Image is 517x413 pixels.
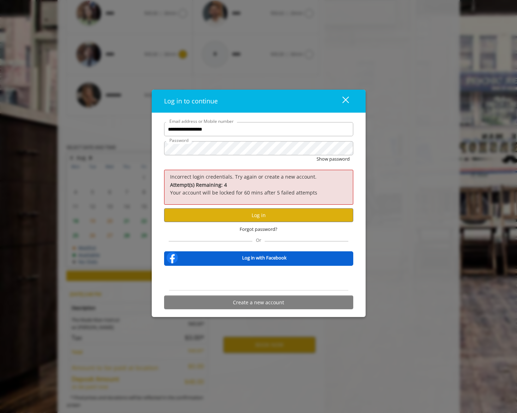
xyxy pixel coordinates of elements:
[334,96,348,107] div: close dialog
[252,237,265,243] span: Or
[242,254,287,262] b: Log in with Facebook
[170,173,317,180] span: Incorrect login credentials. Try again or create a new account.
[166,137,192,144] label: Password
[170,181,347,197] p: Your account will be locked for 60 mins after 5 failed attempts
[170,181,227,188] b: Attempt(s) Remaining: 4
[166,118,237,125] label: Email address or Mobile number
[164,97,218,105] span: Log in to continue
[164,295,353,309] button: Create a new account
[164,208,353,222] button: Log in
[317,155,350,163] button: Show password
[164,122,353,136] input: Email address or Mobile number
[329,94,353,108] button: close dialog
[240,226,277,233] span: Forgot password?
[164,141,353,155] input: Password
[165,251,179,265] img: facebook-logo
[226,270,291,286] div: Sign in with Google. Opens in new tab
[223,270,295,286] iframe: Sign in with Google Button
